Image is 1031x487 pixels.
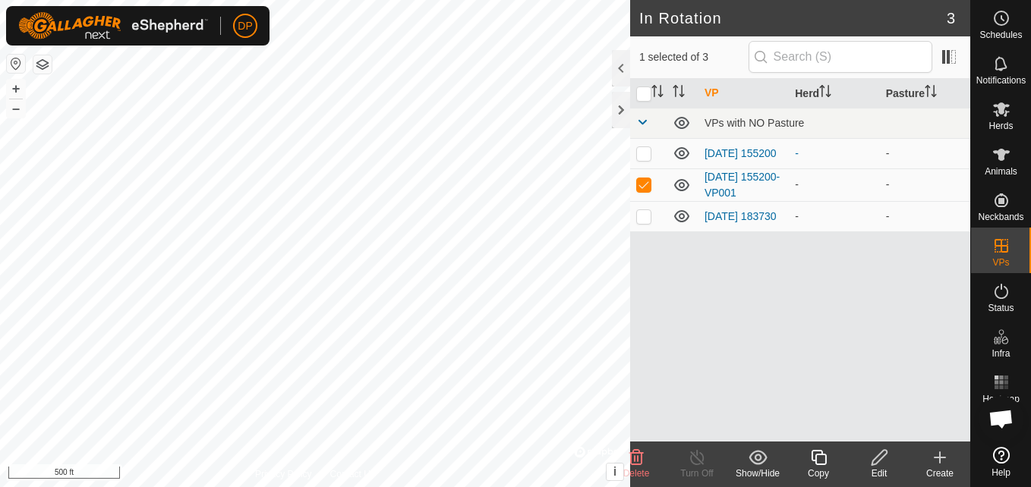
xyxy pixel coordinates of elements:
[849,467,910,480] div: Edit
[819,87,831,99] p-sorticon: Activate to sort
[795,146,873,162] div: -
[976,76,1026,85] span: Notifications
[979,396,1024,441] div: Open chat
[992,468,1011,477] span: Help
[705,117,964,129] div: VPs with NO Pasture
[795,177,873,193] div: -
[978,212,1023,222] span: Neckbands
[880,168,970,201] td: -
[971,441,1031,483] a: Help
[705,210,777,222] a: [DATE] 183730
[330,467,375,481] a: Contact Us
[947,7,955,30] span: 3
[925,87,937,99] p-sorticon: Activate to sort
[623,468,650,479] span: Delete
[880,138,970,168] td: -
[7,99,25,118] button: –
[992,349,1010,358] span: Infra
[639,9,947,27] h2: In Rotation
[988,303,1014,313] span: Status
[727,467,788,480] div: Show/Hide
[607,463,623,480] button: i
[985,167,1017,176] span: Animals
[910,467,970,480] div: Create
[705,171,780,199] a: [DATE] 155200-VP001
[749,41,932,73] input: Search (S)
[238,18,252,34] span: DP
[982,394,1020,404] span: Heatmap
[651,87,664,99] p-sorticon: Activate to sort
[7,55,25,73] button: Reset Map
[795,209,873,225] div: -
[789,79,879,108] th: Herd
[880,79,970,108] th: Pasture
[7,80,25,98] button: +
[705,147,777,159] a: [DATE] 155200
[613,465,616,478] span: i
[673,87,685,99] p-sorticon: Activate to sort
[698,79,789,108] th: VP
[988,121,1013,130] span: Herds
[33,55,52,74] button: Map Layers
[255,467,312,481] a: Privacy Policy
[18,12,208,39] img: Gallagher Logo
[979,30,1022,39] span: Schedules
[667,467,727,480] div: Turn Off
[880,201,970,231] td: -
[639,49,749,65] span: 1 selected of 3
[788,467,849,480] div: Copy
[992,258,1009,267] span: VPs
